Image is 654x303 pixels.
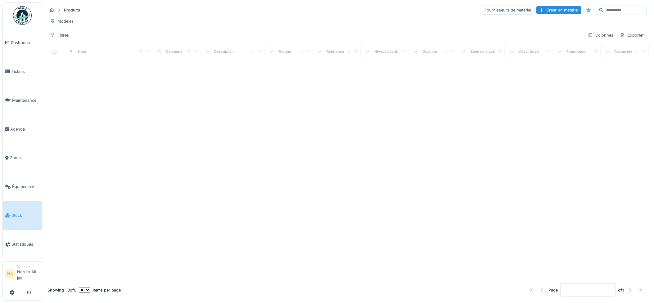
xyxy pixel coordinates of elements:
[61,7,83,13] strong: Produits
[78,49,86,54] div: Nom
[12,184,39,189] span: Équipements
[3,86,42,115] a: Maintenance
[471,49,501,54] div: Zone de stockage
[11,40,39,46] span: Dashboard
[617,31,647,40] div: Exporter
[3,115,42,144] a: Agenda
[585,31,616,40] div: Colonnes
[3,201,42,230] a: Stock
[17,264,39,269] div: Manager
[47,31,72,40] div: Filtres
[5,269,15,278] li: NA
[47,287,76,293] div: Showing 1 - 0 of 0
[3,28,42,57] a: Dashboard
[166,49,183,54] div: Catégorie
[374,49,408,54] div: Niveau bas atteint ?
[79,287,121,293] div: items per page
[3,230,42,259] a: Statistiques
[422,49,437,54] div: Quantité
[3,57,42,86] a: Tickets
[11,241,39,247] span: Statistiques
[47,17,76,26] div: Modèles
[3,144,42,172] a: Zones
[11,69,39,74] span: Tickets
[214,49,234,54] div: Description
[518,49,539,54] div: Valeur totale
[536,6,581,14] div: Créer un matériel
[548,287,558,293] div: Page
[5,264,39,285] a: NA ManagerNordin Ait jaa
[278,49,291,54] div: Marque
[3,172,42,201] a: Équipements
[17,264,39,283] li: Nordin Ait jaa
[614,49,645,54] div: Alarme niveau bas
[10,126,39,132] span: Agenda
[618,287,624,293] strong: of 1
[12,97,39,103] span: Maintenance
[566,49,587,54] div: Fournisseur
[327,49,367,54] div: Référence constructeur
[11,212,39,218] span: Stock
[10,155,39,161] span: Zones
[482,6,534,15] div: Fournisseurs de matériel
[13,6,32,25] img: Badge_color-CXgf-gQk.svg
